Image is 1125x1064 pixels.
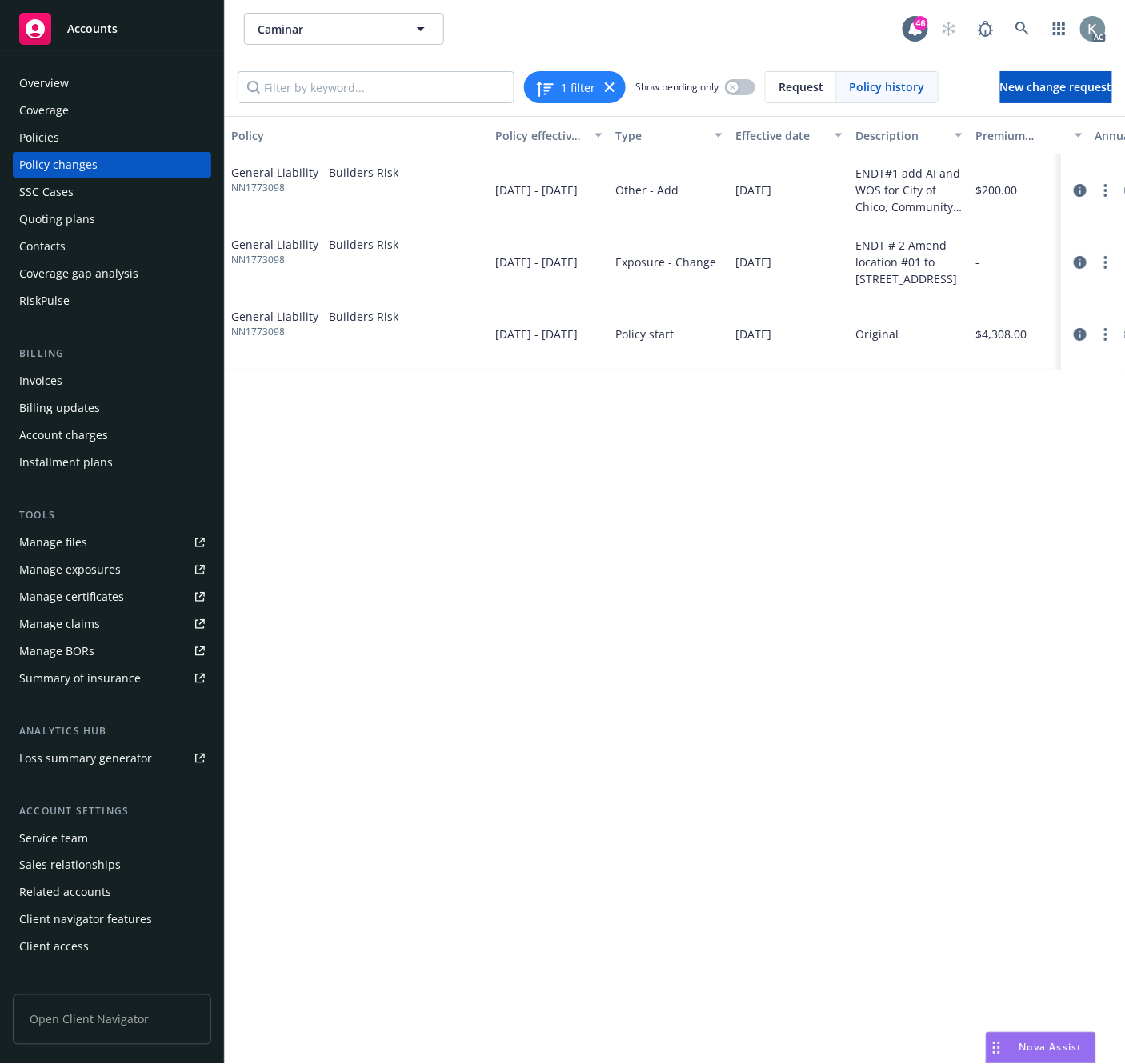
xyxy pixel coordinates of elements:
[19,907,152,933] div: Client navigator features
[975,182,1017,198] span: $200.00
[231,181,398,195] span: NN1773098
[13,638,211,664] a: Manage BORs
[19,70,69,96] div: Overview
[1019,1041,1083,1054] span: Nova Assist
[615,326,674,342] span: Policy start
[13,206,211,232] a: Quoting plans
[1000,79,1112,94] span: New change request
[13,584,211,610] a: Manage certificates
[987,1033,1007,1063] div: Drag to move
[933,13,965,45] a: Start snowing
[13,723,211,739] div: Analytics hub
[231,127,482,144] div: Policy
[1096,253,1115,272] a: more
[13,880,211,906] a: Related accounts
[969,116,1089,154] button: Premium change
[231,253,398,267] span: NN1773098
[495,127,585,144] div: Policy effective dates
[975,127,1065,144] div: Premium change
[1096,181,1115,200] a: more
[13,530,211,555] a: Manage files
[735,254,771,270] span: [DATE]
[19,530,87,555] div: Manage files
[13,450,211,475] a: Installment plans
[855,326,899,342] div: Original
[735,182,771,198] span: [DATE]
[729,116,849,154] button: Effective date
[13,6,211,51] a: Accounts
[1080,16,1106,42] img: photo
[19,638,94,664] div: Manage BORs
[19,450,113,475] div: Installment plans
[19,368,62,394] div: Invoices
[13,826,211,851] a: Service team
[67,22,118,35] span: Accounts
[849,116,969,154] button: Description
[855,165,963,215] div: ENDT#1 add AI and WOS for City of Chico, Community Development Department
[19,395,100,421] div: Billing updates
[1000,71,1112,103] a: New change request
[615,254,716,270] span: Exposure - Change
[19,179,74,205] div: SSC Cases
[975,326,1027,342] span: $4,308.00
[986,1032,1096,1064] button: Nova Assist
[855,237,963,287] div: ENDT # 2 Amend location #01 to [STREET_ADDRESS]
[258,21,396,38] span: Caminar
[19,152,98,178] div: Policy changes
[19,98,69,123] div: Coverage
[13,395,211,421] a: Billing updates
[1071,253,1090,272] a: circleInformation
[615,127,705,144] div: Type
[13,70,211,96] a: Overview
[13,234,211,259] a: Contacts
[238,71,514,103] input: Filter by keyword...
[231,308,398,325] span: General Liability - Builders Risk
[19,611,100,637] div: Manage claims
[13,666,211,691] a: Summary of insurance
[19,261,138,286] div: Coverage gap analysis
[13,422,211,448] a: Account charges
[779,78,823,95] span: Request
[19,288,70,314] div: RiskPulse
[13,803,211,819] div: Account settings
[19,422,108,448] div: Account charges
[13,853,211,878] a: Sales relationships
[13,611,211,637] a: Manage claims
[13,907,211,933] a: Client navigator features
[13,994,211,1045] span: Open Client Navigator
[13,179,211,205] a: SSC Cases
[495,182,578,198] span: [DATE] - [DATE]
[19,934,89,960] div: Client access
[13,934,211,960] a: Client access
[615,182,679,198] span: Other - Add
[1071,325,1090,344] a: circleInformation
[19,880,111,906] div: Related accounts
[13,152,211,178] a: Policy changes
[244,13,444,45] button: Caminar
[13,261,211,286] a: Coverage gap analysis
[231,164,398,181] span: General Liability - Builders Risk
[19,234,66,259] div: Contacts
[914,16,928,30] div: 46
[13,507,211,523] div: Tools
[231,236,398,253] span: General Liability - Builders Risk
[13,125,211,150] a: Policies
[1007,13,1039,45] a: Search
[855,127,945,144] div: Description
[19,853,121,878] div: Sales relationships
[1071,181,1090,200] a: circleInformation
[19,666,141,691] div: Summary of insurance
[561,79,595,96] span: 1 filter
[19,557,121,582] div: Manage exposures
[1043,13,1075,45] a: Switch app
[19,746,152,771] div: Loss summary generator
[1096,325,1115,344] a: more
[13,98,211,123] a: Coverage
[735,127,825,144] div: Effective date
[13,557,211,582] span: Manage exposures
[495,254,578,270] span: [DATE] - [DATE]
[735,326,771,342] span: [DATE]
[13,746,211,771] a: Loss summary generator
[19,125,59,150] div: Policies
[975,254,979,270] span: -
